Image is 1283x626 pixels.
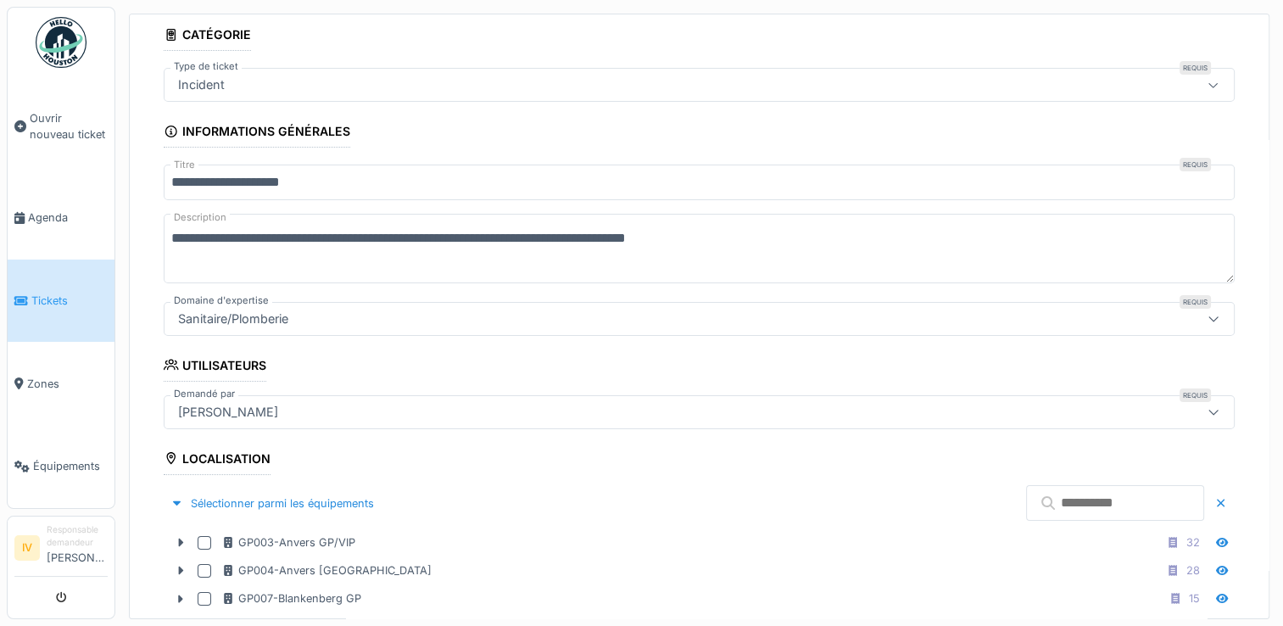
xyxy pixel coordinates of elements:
[164,353,266,382] div: Utilisateurs
[1186,562,1200,578] div: 28
[8,260,114,343] a: Tickets
[221,534,355,551] div: GP003-Anvers GP/VIP
[164,22,251,51] div: Catégorie
[221,562,432,578] div: GP004-Anvers [GEOGRAPHIC_DATA]
[31,293,108,309] span: Tickets
[1180,388,1211,402] div: Requis
[8,77,114,176] a: Ouvrir nouveau ticket
[170,59,242,74] label: Type de ticket
[28,210,108,226] span: Agenda
[170,207,230,228] label: Description
[8,342,114,425] a: Zones
[164,446,271,475] div: Localisation
[171,310,295,328] div: Sanitaire/Plomberie
[8,176,114,260] a: Agenda
[47,523,108,573] li: [PERSON_NAME]
[30,110,108,143] span: Ouvrir nouveau ticket
[8,425,114,508] a: Équipements
[164,119,350,148] div: Informations générales
[1189,590,1200,606] div: 15
[171,75,231,94] div: Incident
[36,17,86,68] img: Badge_color-CXgf-gQk.svg
[170,293,272,308] label: Domaine d'expertise
[1180,295,1211,309] div: Requis
[47,523,108,550] div: Responsable demandeur
[170,158,198,172] label: Titre
[170,387,238,401] label: Demandé par
[221,590,361,606] div: GP007-Blankenberg GP
[27,376,108,392] span: Zones
[14,535,40,561] li: IV
[171,403,285,422] div: [PERSON_NAME]
[1180,158,1211,171] div: Requis
[14,523,108,577] a: IV Responsable demandeur[PERSON_NAME]
[1186,534,1200,551] div: 32
[33,458,108,474] span: Équipements
[1180,61,1211,75] div: Requis
[164,492,381,515] div: Sélectionner parmi les équipements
